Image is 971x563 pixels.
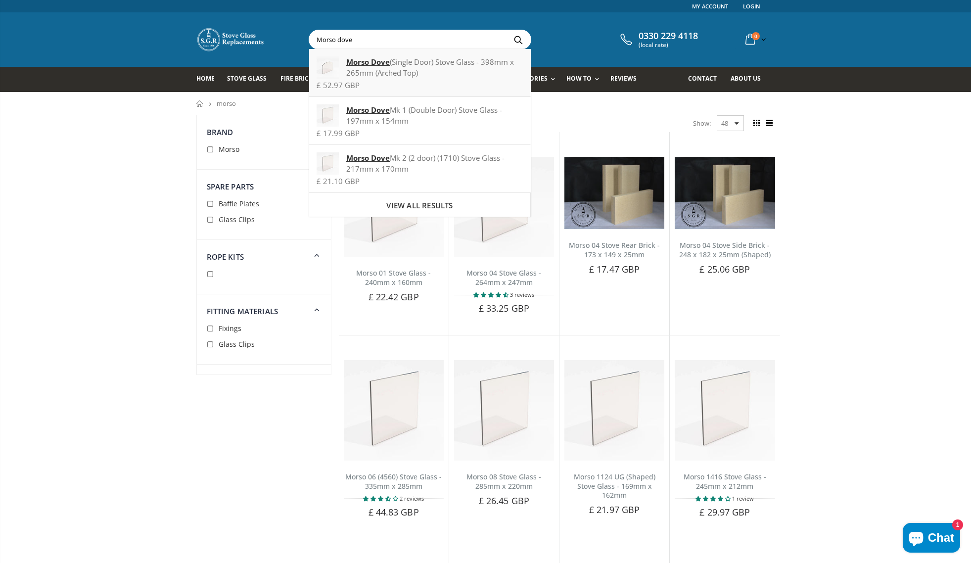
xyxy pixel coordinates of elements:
span: £ 25.06 GBP [699,263,750,275]
span: Grid view [751,118,762,129]
a: Morso 04 Stove Rear Brick - 173 x 149 x 25mm [569,240,660,259]
a: How To [566,67,604,92]
span: £ 29.97 GBP [699,506,750,518]
inbox-online-store-chat: Shopify online store chat [900,523,963,555]
strong: Morso Dove [346,153,390,163]
span: Reviews [610,74,637,83]
span: Spare Parts [207,182,254,191]
span: Glass Clips [219,339,255,349]
span: 0330 229 4118 [639,31,698,42]
div: (Single Door) Stove Glass - 398mm x 265mm (Arched Top) [317,56,523,78]
span: Show: [693,115,711,131]
span: £ 52.97 GBP [317,80,360,90]
a: Morso 06 (4560) Stove Glass - 335mm x 285mm [345,472,442,491]
span: £ 17.99 GBP [317,128,360,138]
a: About us [731,67,768,92]
span: Stove Glass [227,74,267,83]
span: Fixings [219,324,241,333]
img: Stove Glass Replacement [196,27,266,52]
input: Search your stove brand... [309,30,642,49]
span: Rope Kits [207,252,244,262]
img: Morso 04 Stove Rear Brick [675,157,775,229]
img: Morso 04 Stove Rear Brick [564,157,664,229]
span: £ 26.45 GBP [479,495,529,507]
a: 0 [741,30,768,49]
a: Reviews [610,67,644,92]
span: 3 reviews [510,291,534,298]
img: Morso 1416 Stove Glass [675,360,775,460]
a: Fire Bricks [280,67,324,92]
span: £ 33.25 GBP [479,302,529,314]
span: £ 21.97 GBP [589,504,640,516]
div: Mk 2 (2 door) (1710) Stove Glass - 217mm x 170mm [317,152,523,174]
a: Morso 1416 Stove Glass - 245mm x 212mm [684,472,766,491]
strong: Morso Dove [346,105,390,115]
span: View all results [386,200,453,210]
a: Morso 1124 UG (Shaped) Stove Glass - 169mm x 162mm [574,472,655,500]
a: Morso 04 Stove Glass - 264mm x 247mm [466,268,541,287]
img: Morso 08 Stove Glass [454,360,554,460]
span: £ 22.42 GBP [369,291,419,303]
span: 4.67 stars [473,291,510,298]
span: How To [566,74,592,83]
strong: Morso Dove [346,57,390,67]
span: Glass Clips [219,215,255,224]
a: Stove Glass [227,67,274,92]
span: Contact [688,74,717,83]
span: 1 review [732,495,754,502]
span: (local rate) [639,42,698,48]
button: Search [508,30,530,49]
span: 3.50 stars [363,495,400,502]
a: Morso 04 Stove Side Brick - 248 x 182 x 25mm (Shaped) [679,240,771,259]
a: Home [196,100,204,107]
span: Baffle Plates [219,199,259,208]
span: About us [731,74,761,83]
a: Morso 08 Stove Glass - 285mm x 220mm [466,472,541,491]
span: Fitting Materials [207,306,278,316]
a: Contact [688,67,724,92]
img: Morso 1124 UG (Shaped) Stove Glass [564,360,664,460]
span: £ 17.47 GBP [589,263,640,275]
span: Brand [207,127,233,137]
a: Accessories [507,67,559,92]
span: morso [217,99,236,108]
span: 4.00 stars [695,495,732,502]
div: Mk 1 (Double Door) Stove Glass - 197mm x 154mm [317,104,523,126]
a: 0330 229 4118 (local rate) [618,31,698,48]
span: 2 reviews [400,495,424,502]
span: £ 21.10 GBP [317,176,360,186]
span: Home [196,74,215,83]
a: Home [196,67,222,92]
a: Morso 01 Stove Glass - 240mm x 160mm [356,268,431,287]
span: List view [764,118,775,129]
img: Morso 06 Stove Glass [344,360,444,460]
span: £ 44.83 GBP [369,506,419,518]
span: 0 [752,32,760,40]
span: Fire Bricks [280,74,316,83]
span: Morso [219,144,239,154]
